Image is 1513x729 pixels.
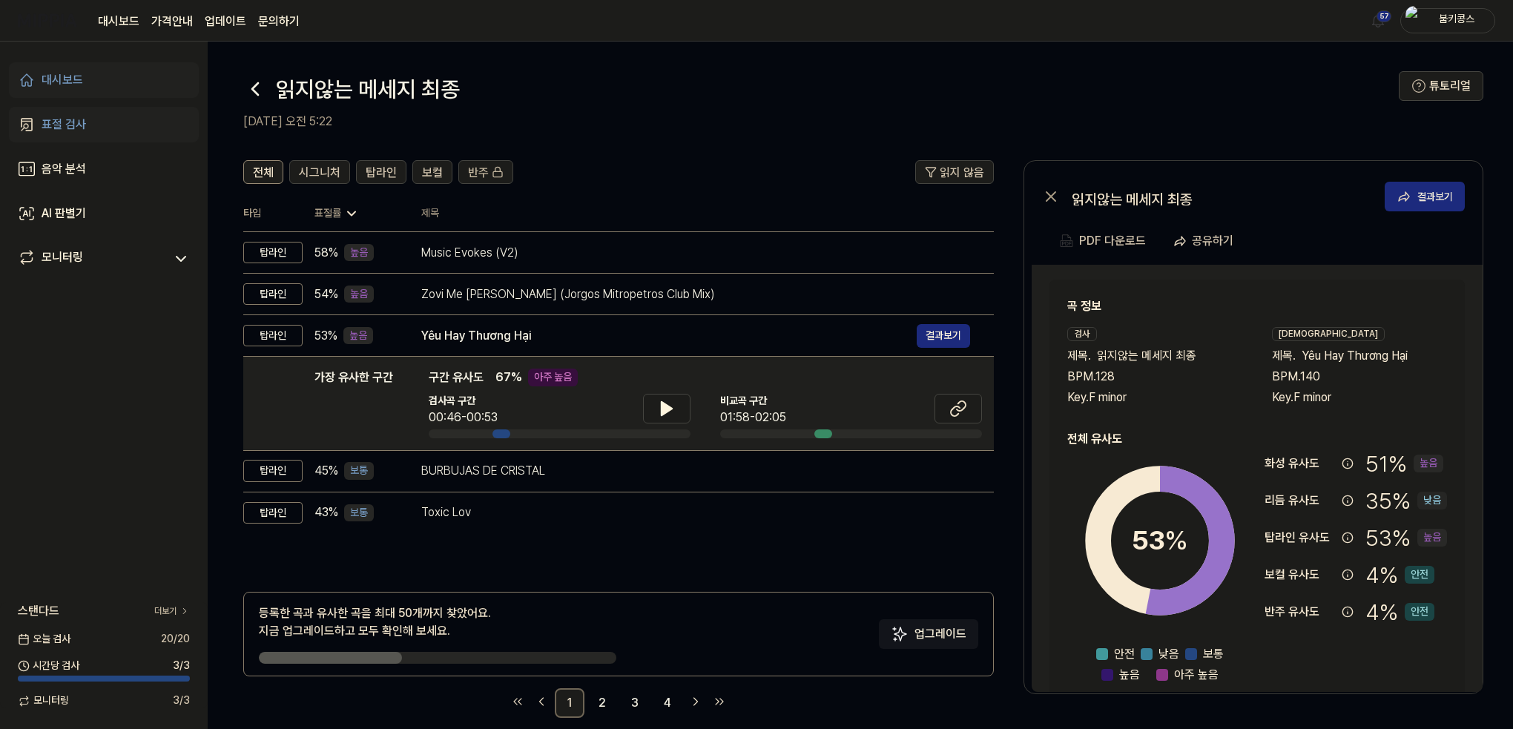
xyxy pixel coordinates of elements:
[1067,327,1097,341] div: 검사
[421,244,970,262] div: Music Evokes (V2)
[173,693,190,708] span: 3 / 3
[314,462,338,480] span: 45 %
[1265,603,1336,621] div: 반주 유사도
[1272,389,1447,406] div: Key. F minor
[243,460,303,482] div: 탑라인
[1265,566,1336,584] div: 보컬 유사도
[243,113,1399,131] h2: [DATE] 오전 5:22
[1164,524,1188,556] span: %
[915,160,994,184] button: 읽지 않음
[9,196,199,231] a: AI 판별기
[366,164,397,182] span: 탑라인
[276,73,460,105] h1: 읽지않는 메세지 최종
[653,688,682,718] a: 4
[18,248,166,269] a: 모니터링
[18,602,59,620] span: 스탠다드
[1174,666,1219,684] span: 아주 높음
[421,504,970,521] div: Toxic Lov
[1067,389,1242,406] div: Key. F minor
[685,691,706,712] a: Go to next page
[421,286,970,303] div: Zovi Me [PERSON_NAME] (Jorgos Mitropetros Club Mix)
[243,196,303,232] th: 타입
[412,160,452,184] button: 보컬
[940,164,984,182] span: 읽지 않음
[495,369,522,386] span: 67 %
[1032,265,1483,692] a: 곡 정보검사제목.읽지않는 메세지 최종BPM.128Key.F minor[DEMOGRAPHIC_DATA]제목.Yêu Hay Thương HạiBPM.140Key.F minor전체...
[344,504,374,522] div: 보통
[344,244,374,262] div: 높음
[173,659,190,673] span: 3 / 3
[1366,9,1390,33] button: 알림57
[18,659,79,673] span: 시간당 검사
[1167,226,1245,256] button: 공유하기
[243,325,303,347] div: 탑라인
[1265,455,1336,472] div: 화성 유사도
[161,632,190,647] span: 20 / 20
[429,369,484,386] span: 구간 유사도
[1272,347,1296,365] span: 제목 .
[1067,430,1447,448] h2: 전체 유사도
[720,394,786,409] span: 비교곡 구간
[314,369,393,438] div: 가장 유사한 구간
[1369,12,1387,30] img: 알림
[917,324,970,348] button: 결과보기
[243,242,303,264] div: 탑라인
[429,409,498,426] div: 00:46-00:53
[1417,492,1447,509] div: 낮음
[1417,188,1453,205] div: 결과보기
[243,160,283,184] button: 전체
[891,625,909,643] img: Sparkles
[1385,182,1465,211] button: 결과보기
[1067,297,1447,315] h2: 곡 정보
[1067,347,1091,365] span: 제목 .
[1365,596,1434,627] div: 4 %
[154,605,190,618] a: 더보기
[1428,12,1486,28] div: 붐키콩스
[9,107,199,142] a: 표절 검사
[42,160,86,178] div: 음악 분석
[42,248,83,269] div: 모니터링
[1400,8,1495,33] button: profile붐키콩스
[344,462,374,480] div: 보통
[42,116,86,133] div: 표절 검사
[356,160,406,184] button: 탑라인
[458,160,513,184] button: 반주
[343,327,373,345] div: 높음
[421,462,970,480] div: BURBUJAS DE CRISTAL
[314,206,398,221] div: 표절률
[422,164,443,182] span: 보컬
[1203,645,1224,663] span: 보통
[344,286,374,303] div: 높음
[243,688,994,718] nav: pagination
[1114,645,1135,663] span: 안전
[1272,368,1447,386] div: BPM. 140
[151,13,193,30] button: 가격안내
[620,688,650,718] a: 3
[1417,529,1447,547] div: 높음
[879,619,978,649] button: 업그레이드
[1132,521,1188,561] div: 53
[1365,522,1447,553] div: 53 %
[258,13,300,30] a: 문의하기
[1158,645,1179,663] span: 낮음
[1405,6,1423,36] img: profile
[709,691,730,712] a: Go to last page
[1365,485,1447,516] div: 35 %
[1272,327,1385,341] div: [DEMOGRAPHIC_DATA]
[259,604,491,640] div: 등록한 곡과 유사한 곡을 최대 50개까지 찾았어요. 지금 업그레이드하고 모두 확인해 보세요.
[421,327,917,345] div: Yêu Hay Thương Hại
[1072,188,1368,205] div: 읽지않는 메세지 최종
[429,394,498,409] span: 검사곡 구간
[1119,666,1140,684] span: 높음
[289,160,350,184] button: 시그니처
[879,632,978,646] a: Sparkles업그레이드
[555,688,584,718] a: 1
[1405,566,1434,584] div: 안전
[1365,559,1434,590] div: 4 %
[42,205,86,222] div: AI 판별기
[1365,448,1443,479] div: 51 %
[1265,529,1336,547] div: 탑라인 유사도
[587,688,617,718] a: 2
